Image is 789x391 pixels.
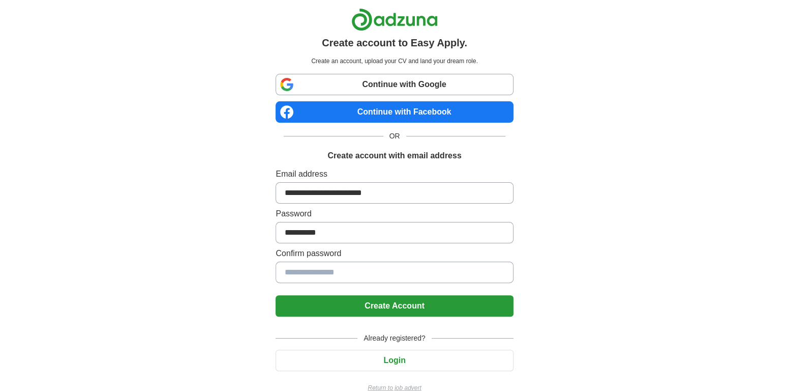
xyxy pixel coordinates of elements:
[322,35,467,50] h1: Create account to Easy Apply.
[276,356,513,365] a: Login
[357,333,431,344] span: Already registered?
[327,150,461,162] h1: Create account with email address
[383,131,406,142] span: OR
[276,208,513,220] label: Password
[351,8,438,31] img: Adzuna logo
[276,247,513,260] label: Confirm password
[276,168,513,180] label: Email address
[276,101,513,123] a: Continue with Facebook
[276,350,513,371] button: Login
[278,57,511,66] p: Create an account, upload your CV and land your dream role.
[276,74,513,95] a: Continue with Google
[276,295,513,317] button: Create Account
